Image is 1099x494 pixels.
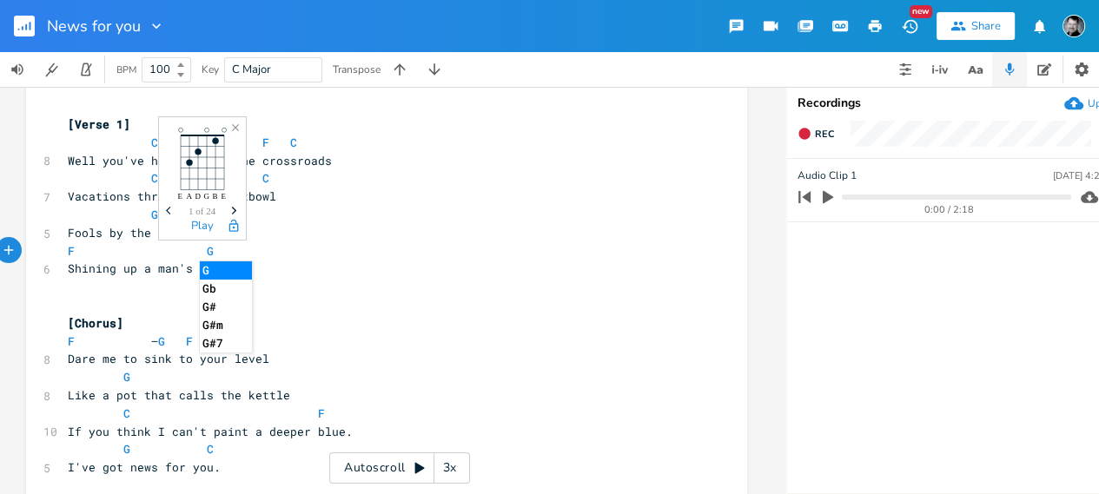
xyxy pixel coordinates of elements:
span: Fools by the truckload [68,225,221,240]
span: G [123,441,130,457]
span: C [123,405,130,421]
span: G [123,369,130,385]
li: Gb [200,280,252,298]
div: New [910,5,932,18]
span: 1 of 24 [189,207,215,216]
span: If you think I can't paint a deeper blue. [68,424,353,439]
text: D [195,191,201,200]
span: G [151,207,158,222]
span: F [186,333,193,349]
span: – [68,333,242,349]
span: C Major [232,62,271,77]
span: News for you [47,18,141,34]
span: F [262,135,269,150]
span: F [68,243,75,259]
span: Like a pot that calls the kettle [68,387,290,403]
text: E [177,191,182,200]
button: Play [191,220,214,234]
div: BPM [116,65,136,75]
span: C [151,170,158,186]
div: Autoscroll [329,452,470,484]
span: C [207,441,214,457]
text: B [212,191,217,200]
span: Shining up a man's soul [68,260,228,276]
span: [Chorus] [68,315,123,331]
span: F [318,405,325,421]
span: I've got news for you. [68,459,221,475]
span: Well you've heard about the crossroads [68,153,332,168]
span: C [262,170,269,186]
text: G [203,191,209,200]
button: New [892,10,927,42]
text: E [221,191,226,200]
span: C [290,135,297,150]
button: Rec [791,120,841,148]
span: [Verse 1] [68,116,130,132]
span: Dare me to sink to your level [68,351,269,366]
button: Share [937,12,1015,40]
div: Share [971,18,1001,34]
div: Transpose [333,64,381,75]
div: 3x [434,452,466,484]
li: G#7 [200,334,252,352]
li: G#m [200,316,252,334]
span: Audio Clip 1 [798,168,857,184]
span: Vacations through the dustbowl [68,188,276,204]
li: G [200,261,252,280]
div: 0:00 / 2:18 [828,205,1071,214]
span: G [207,243,214,259]
span: G [158,333,165,349]
img: Timothy James [1063,15,1085,37]
span: Rec [815,128,834,141]
div: Key [202,64,219,75]
span: C [151,135,158,150]
span: F [68,333,75,349]
li: G# [200,298,252,316]
text: A [186,191,192,200]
